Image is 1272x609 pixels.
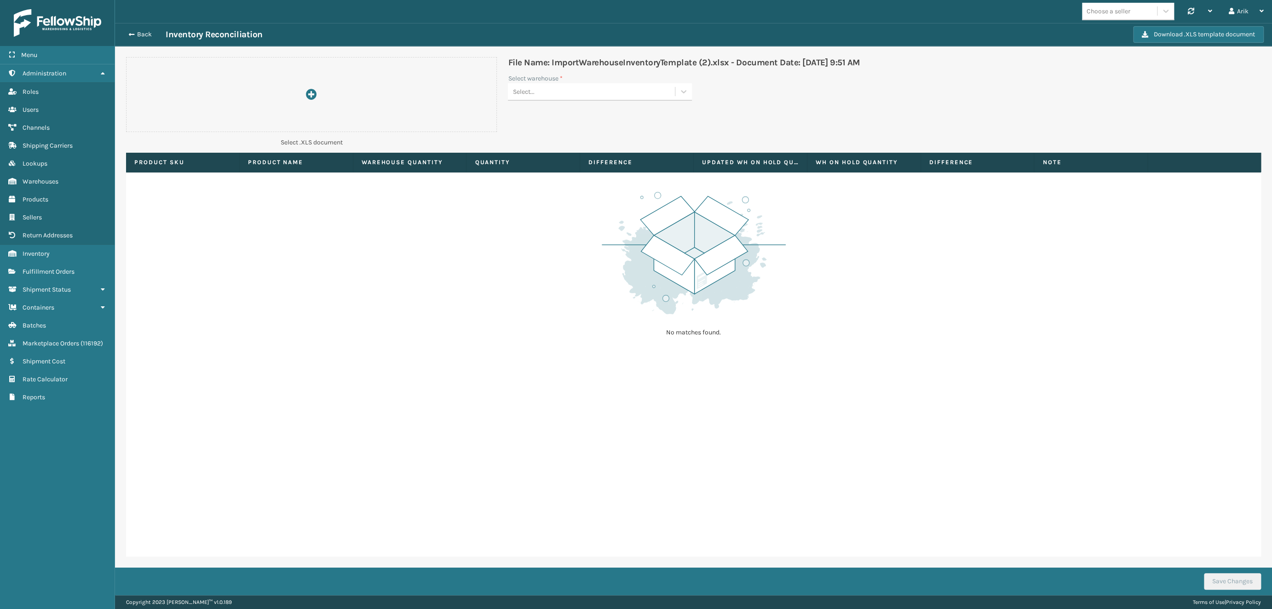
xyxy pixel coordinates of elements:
span: Shipment Cost [23,357,65,365]
div: Choose a seller [1087,6,1130,16]
h3: Inventory Reconciliation [166,29,263,40]
span: Shipment Status [23,286,71,293]
label: Note [1042,158,1139,167]
h6: File Name: ImportWarehouseInventoryTemplate (2).xlsx - Document Date: [DATE] 9:51 AM [508,57,1261,68]
span: Return Addresses [23,231,73,239]
span: Containers [23,304,54,311]
span: Shipping Carriers [23,142,73,149]
span: Products [23,195,48,203]
span: Inventory [23,250,50,258]
span: ( 116192 ) [81,339,103,347]
img: logo [14,9,101,37]
span: Administration [23,69,66,77]
button: Save Changes [1204,573,1261,590]
div: | [1193,595,1261,609]
span: Reports [23,393,45,401]
span: Rate Calculator [23,375,68,383]
label: Quantity [475,158,571,167]
span: Marketplace Orders [23,339,79,347]
span: Sellers [23,213,42,221]
span: Warehouses [23,178,58,185]
button: Back [123,30,166,39]
p: Copyright 2023 [PERSON_NAME]™ v 1.0.189 [126,595,232,609]
button: Download .XLS template document [1133,26,1264,43]
span: Roles [23,88,39,96]
span: Fulfillment Orders [23,268,75,276]
label: Difference [588,158,685,167]
a: Terms of Use [1193,599,1225,605]
label: Warehouse quantity [362,158,458,167]
label: Product name [248,158,345,167]
div: Select... [512,87,534,97]
span: Lookups [23,160,47,167]
label: Select warehouse [508,74,562,83]
a: Privacy Policy [1226,599,1261,605]
img: es-default.1719b7ce.svg [602,189,786,316]
label: Product SKU [134,158,231,167]
span: Menu [21,51,37,59]
span: Batches [23,322,46,329]
label: Updated WH On hold quantity [702,158,799,167]
p: No matches found. [636,328,751,337]
span: Users [23,106,39,114]
p: Select .XLS document [126,138,497,147]
label: Difference [929,158,1026,167]
label: WH On hold quantity [816,158,912,167]
span: Channels [23,124,50,132]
